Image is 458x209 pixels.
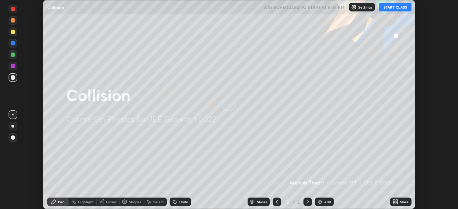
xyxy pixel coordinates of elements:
img: class-settings-icons [351,4,357,10]
button: START CLASS [379,3,411,11]
p: Settings [358,5,372,9]
div: Undo [179,200,188,204]
img: add-slide-button [317,199,323,205]
div: Eraser [106,200,117,204]
div: More [400,200,409,204]
div: 2 [296,199,301,205]
div: 2 [284,200,291,204]
div: Slides [257,200,267,204]
h5: WAS SCHEDULED TO START AT 5:05 PM [263,4,345,10]
div: Add [324,200,331,204]
div: Select [153,200,164,204]
p: Collision [47,4,64,10]
div: Pen [58,200,64,204]
div: Shapes [129,200,141,204]
div: Highlight [78,200,94,204]
div: / [293,200,295,204]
